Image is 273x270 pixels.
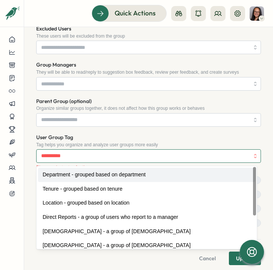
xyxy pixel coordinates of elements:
div: Department - grouped based on department [38,168,255,182]
span: Quick Actions [115,8,156,18]
div: These users will be excluded from the group [36,33,261,39]
label: Parent Group (optional) [36,97,92,106]
div: Tenure - grouped based on tenure [38,182,255,196]
label: User Group Tag [36,133,73,142]
img: Natasha Whittaker [250,6,264,21]
label: Excluded Users [36,25,71,33]
button: Update [229,252,261,265]
span: Cancel [199,252,216,265]
button: Cancel [192,252,223,265]
div: Organize similar groups together, it does not affect how this group works or behaves [36,106,261,111]
div: Tag helps you organize and analyze user groups more easily [36,142,261,147]
button: Quick Actions [92,5,167,21]
div: Direct Reports - a group of users who report to a manager [38,210,255,224]
label: Group Managers [36,61,76,69]
span: Update [236,252,254,265]
div: Please select a tag for the user group [36,165,261,170]
div: [DEMOGRAPHIC_DATA] - a group of [DEMOGRAPHIC_DATA] [38,224,255,239]
div: Location - grouped based on location [38,196,255,210]
div: [DEMOGRAPHIC_DATA] - a group of [DEMOGRAPHIC_DATA] [38,238,255,253]
div: They will be able to read/reply to suggestion box feedback, review peer feedback, and create surveys [36,70,261,75]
